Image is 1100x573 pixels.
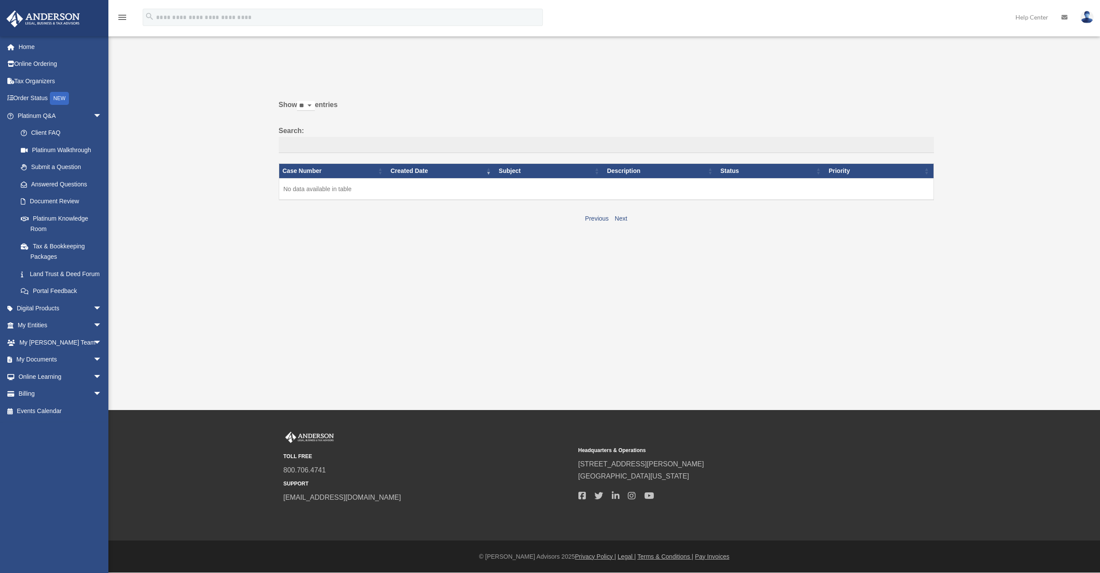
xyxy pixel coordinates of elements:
[279,179,934,200] td: No data available in table
[6,107,111,124] a: Platinum Q&Aarrow_drop_down
[6,368,115,385] a: Online Learningarrow_drop_down
[12,265,111,283] a: Land Trust & Deed Forum
[279,137,934,153] input: Search:
[1080,11,1093,23] img: User Pic
[12,141,111,159] a: Platinum Walkthrough
[615,215,627,222] a: Next
[578,446,867,455] small: Headquarters & Operations
[12,283,111,300] a: Portal Feedback
[6,38,115,55] a: Home
[279,164,387,179] th: Case Number: activate to sort column ascending
[12,210,111,238] a: Platinum Knowledge Room
[6,72,115,90] a: Tax Organizers
[6,385,115,403] a: Billingarrow_drop_down
[145,12,154,21] i: search
[117,15,127,23] a: menu
[6,55,115,73] a: Online Ordering
[578,460,704,468] a: [STREET_ADDRESS][PERSON_NAME]
[284,452,572,461] small: TOLL FREE
[284,432,336,443] img: Anderson Advisors Platinum Portal
[637,553,693,560] a: Terms & Conditions |
[4,10,82,27] img: Anderson Advisors Platinum Portal
[50,92,69,105] div: NEW
[297,101,315,111] select: Showentries
[585,215,608,222] a: Previous
[93,300,111,317] span: arrow_drop_down
[578,472,689,480] a: [GEOGRAPHIC_DATA][US_STATE]
[12,238,111,265] a: Tax & Bookkeeping Packages
[604,164,717,179] th: Description: activate to sort column ascending
[279,125,934,153] label: Search:
[108,551,1100,562] div: © [PERSON_NAME] Advisors 2025
[575,553,616,560] a: Privacy Policy |
[284,494,401,501] a: [EMAIL_ADDRESS][DOMAIN_NAME]
[284,479,572,488] small: SUPPORT
[825,164,934,179] th: Priority: activate to sort column ascending
[93,368,111,386] span: arrow_drop_down
[387,164,496,179] th: Created Date: activate to sort column ascending
[12,193,111,210] a: Document Review
[93,351,111,369] span: arrow_drop_down
[6,300,115,317] a: Digital Productsarrow_drop_down
[12,176,106,193] a: Answered Questions
[279,99,934,120] label: Show entries
[6,334,115,351] a: My [PERSON_NAME] Teamarrow_drop_down
[284,466,326,474] a: 800.706.4741
[93,107,111,125] span: arrow_drop_down
[93,317,111,335] span: arrow_drop_down
[6,317,115,334] a: My Entitiesarrow_drop_down
[117,12,127,23] i: menu
[717,164,826,179] th: Status: activate to sort column ascending
[6,402,115,420] a: Events Calendar
[12,124,111,142] a: Client FAQ
[495,164,604,179] th: Subject: activate to sort column ascending
[6,351,115,368] a: My Documentsarrow_drop_down
[93,334,111,352] span: arrow_drop_down
[695,553,729,560] a: Pay Invoices
[93,385,111,403] span: arrow_drop_down
[6,90,115,107] a: Order StatusNEW
[12,159,111,176] a: Submit a Question
[618,553,636,560] a: Legal |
